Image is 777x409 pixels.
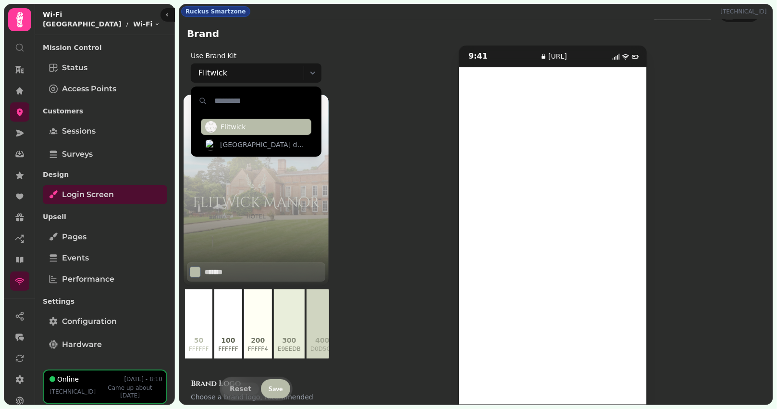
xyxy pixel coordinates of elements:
[221,122,246,132] span: Flitwick
[62,189,114,200] span: Login screen
[35,35,175,370] nav: Tabs
[230,385,251,392] span: Reset
[62,316,117,327] span: Configuration
[191,52,236,60] label: Use Brand Kit
[120,384,152,399] span: about [DATE]
[62,83,116,95] span: Access Points
[261,379,290,398] button: Save
[721,8,771,15] p: [TECHNICAL_ID]
[248,335,268,345] p: 200
[220,140,308,149] span: [GEOGRAPHIC_DATA] default
[108,384,134,391] span: Came up
[183,136,329,257] img: aHR0cHM6Ly9maWxlcy5zdGFtcGVkZS5haS8wYTgwODUyMy05NjZmLTQyMTAtYWQxNC05ZGFiMzgxMDgwOGIvbWVkaWEvMGMyM...
[43,102,167,120] p: Customers
[214,289,242,359] button: 100ffffff
[181,6,250,17] div: Ruckus Smartzone
[278,335,301,345] p: 300
[62,62,87,74] span: Status
[43,335,167,354] a: Hardware
[43,79,167,99] a: Access Points
[274,289,305,359] button: 300e9eedb
[43,270,167,289] a: Performance
[43,58,167,77] a: Status
[62,149,93,160] span: Surveys
[218,335,238,345] p: 100
[57,374,79,384] p: Online
[43,185,167,204] a: Login screen
[43,227,167,247] a: Pages
[43,122,167,141] a: Sessions
[248,345,268,353] p: fffff4
[62,339,102,350] span: Hardware
[62,231,86,243] span: Pages
[43,166,167,183] p: Design
[43,145,167,164] a: Surveys
[310,335,334,345] p: 400
[43,208,167,225] p: Upsell
[49,388,96,396] p: [TECHNICAL_ID]
[278,345,301,353] p: e9eedb
[218,345,238,353] p: ffffff
[185,289,212,359] button: 50ffffff
[124,375,163,383] p: [DATE] - 8:10
[43,248,167,268] a: Events
[189,345,209,353] p: ffffff
[43,370,167,404] button: Online[DATE] - 8:10[TECHNICAL_ID]Came upabout [DATE]
[244,289,272,359] button: 200fffff4
[187,27,219,40] h2: Brand
[310,345,334,353] p: d0d5c1
[205,121,217,133] img: aHR0cHM6Ly9maWxlcy5zdGFtcGVkZS5haS8wYTgwODUyMy05NjZmLTQyMTAtYWQxNC05ZGFiMzgxMDgwOGIvbWVkaWEvMGMyM...
[469,50,518,62] p: 9:41
[43,312,167,331] a: Configuration
[189,335,209,345] p: 50
[43,293,167,310] p: Settings
[62,125,96,137] span: Sessions
[222,383,259,395] button: Reset
[189,266,201,278] button: Select color
[307,289,338,359] button: 400d0d5c1
[62,273,114,285] span: Performance
[62,252,89,264] span: Events
[187,262,325,282] div: Select color
[43,39,167,56] p: Mission Control
[548,51,567,61] p: [URL]
[269,385,283,392] span: Save
[198,67,227,79] p: Flitwick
